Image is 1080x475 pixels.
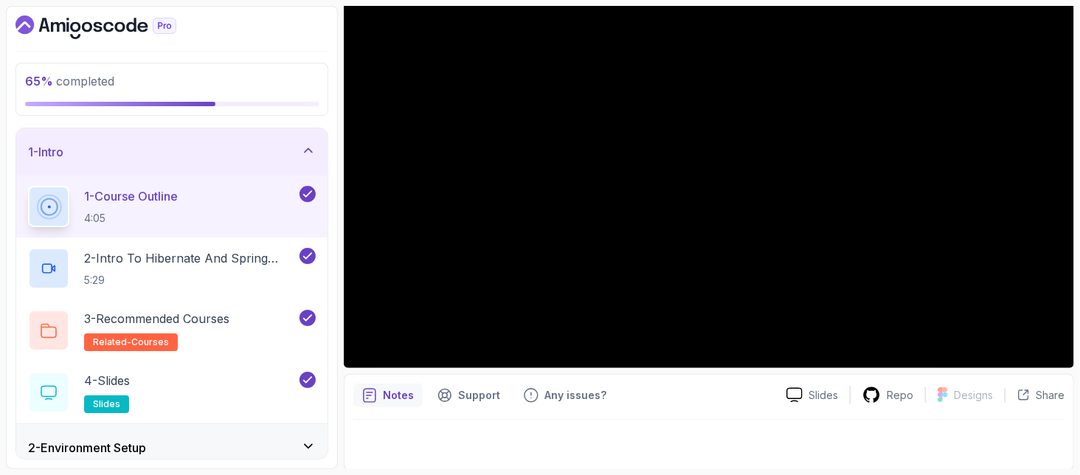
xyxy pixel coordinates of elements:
[25,74,114,89] span: completed
[84,273,297,288] p: 5:29
[15,15,210,39] a: Dashboard
[1036,388,1065,403] p: Share
[28,372,316,413] button: 4-Slidesslides
[28,439,146,457] h3: 2 - Environment Setup
[84,372,130,389] p: 4 - Slides
[84,187,178,205] p: 1 - Course Outline
[28,310,316,351] button: 3-Recommended Coursesrelated-courses
[775,387,850,403] a: Slides
[28,248,316,289] button: 2-Intro To Hibernate And Spring Data Jpa5:29
[16,424,328,471] button: 2-Environment Setup
[28,186,316,227] button: 1-Course Outline4:05
[954,388,993,403] p: Designs
[25,74,53,89] span: 65 %
[1005,388,1065,403] button: Share
[84,310,229,327] p: 3 - Recommended Courses
[809,388,838,403] p: Slides
[84,249,297,267] p: 2 - Intro To Hibernate And Spring Data Jpa
[851,386,925,404] a: Repo
[887,388,913,403] p: Repo
[84,211,178,226] p: 4:05
[28,143,63,161] h3: 1 - Intro
[93,398,120,410] span: slides
[16,128,328,176] button: 1-Intro
[93,336,169,348] span: related-courses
